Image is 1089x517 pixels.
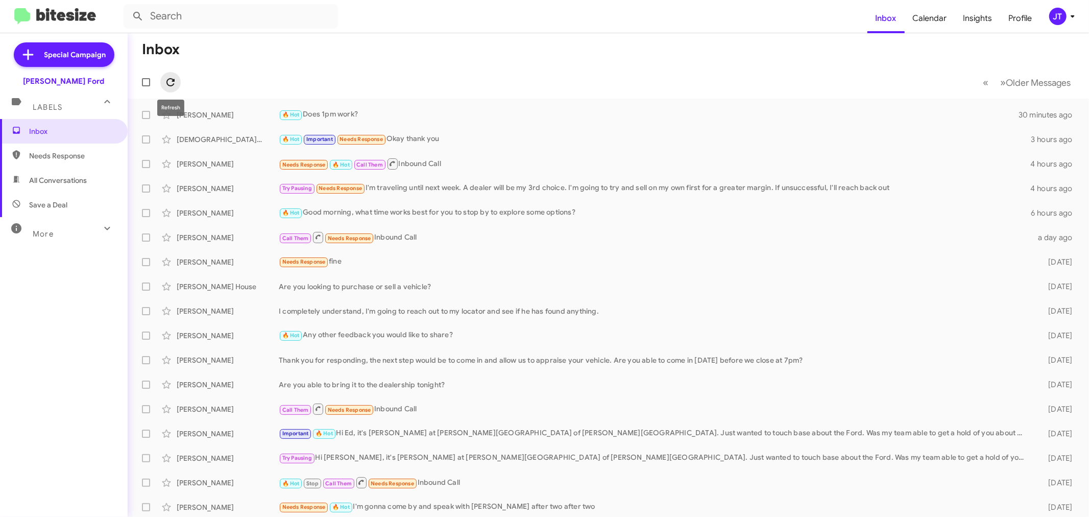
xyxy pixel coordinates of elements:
[356,161,383,168] span: Call Them
[994,72,1077,93] button: Next
[282,161,326,168] span: Needs Response
[279,109,1020,121] div: Does 1pm work?
[279,231,1030,244] div: Inbound Call
[33,229,54,239] span: More
[279,256,1030,268] div: fine
[279,428,1030,439] div: Hi Ed, it's [PERSON_NAME] at [PERSON_NAME][GEOGRAPHIC_DATA] of [PERSON_NAME][GEOGRAPHIC_DATA]. Ju...
[157,100,184,116] div: Refresh
[328,407,371,413] span: Needs Response
[279,403,1030,415] div: Inbound Call
[142,41,180,58] h1: Inbox
[1030,429,1081,439] div: [DATE]
[29,126,116,136] span: Inbox
[282,504,326,510] span: Needs Response
[177,502,279,512] div: [PERSON_NAME]
[1030,159,1081,169] div: 4 hours ago
[1030,502,1081,512] div: [DATE]
[905,4,955,33] a: Calendar
[306,136,333,143] span: Important
[279,501,1030,513] div: I'm gonna come by and speak with [PERSON_NAME] after two after two
[1030,306,1081,316] div: [DATE]
[282,407,309,413] span: Call Them
[177,429,279,439] div: [PERSON_NAME]
[319,185,362,192] span: Needs Response
[177,159,279,169] div: [PERSON_NAME]
[279,330,1030,341] div: Any other feedback you would like to share?
[371,480,414,487] span: Needs Response
[279,452,1030,464] div: Hi [PERSON_NAME], it's [PERSON_NAME] at [PERSON_NAME][GEOGRAPHIC_DATA] of [PERSON_NAME][GEOGRAPHI...
[279,281,1030,292] div: Are you looking to purchase or sell a vehicle?
[124,4,338,29] input: Search
[279,207,1030,219] div: Good morning, what time works best for you to stop by to explore some options?
[177,232,279,243] div: [PERSON_NAME]
[177,380,279,390] div: [PERSON_NAME]
[1049,8,1067,25] div: JT
[279,380,1030,390] div: Are you able to bring it to the dealership tonight?
[983,76,988,89] span: «
[279,306,1030,316] div: I completely understand, I'm going to reach out to my locator and see if he has found anything.
[177,478,279,488] div: [PERSON_NAME]
[306,480,319,487] span: Stop
[1030,380,1081,390] div: [DATE]
[29,200,67,210] span: Save a Deal
[177,281,279,292] div: [PERSON_NAME] House
[279,182,1030,194] div: I'm traveling until next week. A dealer will be my 3rd choice. I'm going to try and sell on my ow...
[1030,453,1081,463] div: [DATE]
[1030,478,1081,488] div: [DATE]
[282,235,309,242] span: Call Them
[282,455,312,461] span: Try Pausing
[1030,355,1081,365] div: [DATE]
[279,476,1030,489] div: Inbound Call
[325,480,352,487] span: Call Them
[279,355,1030,365] div: Thank you for responding, the next step would be to come in and allow us to appraise your vehicle...
[1030,257,1081,267] div: [DATE]
[14,42,114,67] a: Special Campaign
[177,110,279,120] div: [PERSON_NAME]
[1030,281,1081,292] div: [DATE]
[977,72,1077,93] nav: Page navigation example
[282,136,300,143] span: 🔥 Hot
[867,4,905,33] a: Inbox
[177,208,279,218] div: [PERSON_NAME]
[44,50,106,60] span: Special Campaign
[282,185,312,192] span: Try Pausing
[1030,134,1081,145] div: 3 hours ago
[29,151,116,161] span: Needs Response
[332,504,350,510] span: 🔥 Hot
[1006,77,1071,88] span: Older Messages
[1040,8,1078,25] button: JT
[1001,4,1040,33] a: Profile
[282,111,300,118] span: 🔥 Hot
[177,306,279,316] div: [PERSON_NAME]
[282,332,300,339] span: 🔥 Hot
[33,103,62,112] span: Labels
[177,183,279,194] div: [PERSON_NAME]
[282,430,309,437] span: Important
[1030,331,1081,341] div: [DATE]
[177,404,279,414] div: [PERSON_NAME]
[177,134,279,145] div: [DEMOGRAPHIC_DATA][PERSON_NAME]
[316,430,333,437] span: 🔥 Hot
[282,209,300,216] span: 🔥 Hot
[328,235,371,242] span: Needs Response
[332,161,350,168] span: 🔥 Hot
[177,257,279,267] div: [PERSON_NAME]
[23,76,105,86] div: [PERSON_NAME] Ford
[1030,232,1081,243] div: a day ago
[1030,183,1081,194] div: 4 hours ago
[177,453,279,463] div: [PERSON_NAME]
[955,4,1001,33] a: Insights
[177,355,279,365] div: [PERSON_NAME]
[177,331,279,341] div: [PERSON_NAME]
[29,175,87,185] span: All Conversations
[977,72,995,93] button: Previous
[279,133,1030,145] div: Okay thank you
[1030,404,1081,414] div: [DATE]
[279,157,1030,170] div: Inbound Call
[1030,208,1081,218] div: 6 hours ago
[282,258,326,265] span: Needs Response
